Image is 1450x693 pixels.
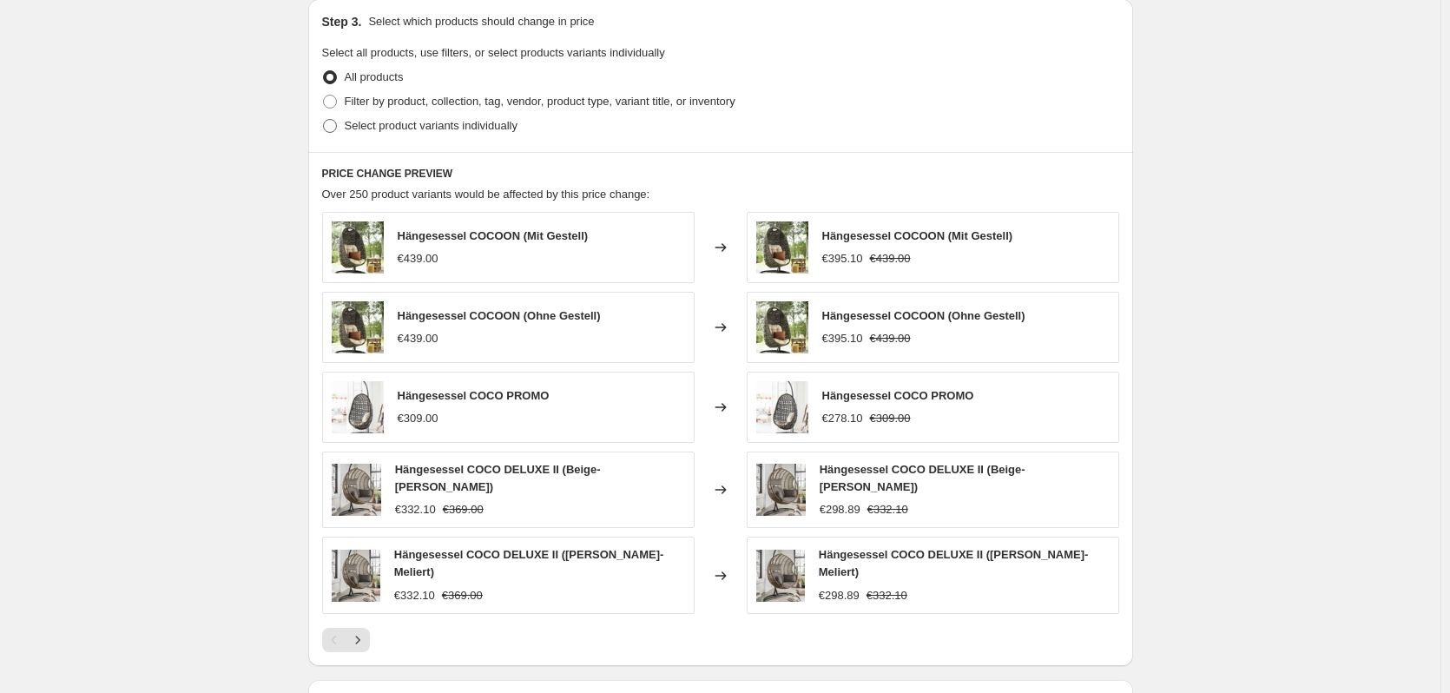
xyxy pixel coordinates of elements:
[322,628,370,652] nav: Pagination
[820,501,860,518] div: €298.89
[756,381,808,433] img: 76363_COCO_PROMO_H_C3_A4ngesessel_anthrazit_inkl._Polster_indoor_Shopgr_C3_B6_C3_9Fe_x0jh8a_80x.jpg
[332,381,384,433] img: 76363_COCO_PROMO_H_C3_A4ngesessel_anthrazit_inkl._Polster_indoor_Shopgr_C3_B6_C3_9Fe_x0jh8a_80x.jpg
[332,301,384,353] img: 76323_Cocoon_H_C3_A4ngesessel_anthrazit_fein_Shopgr_C3_B6_C3_9Fe_ryjjoo_80x.jpg
[395,463,601,493] span: Hängesessel COCO DELUXE II (Beige-[PERSON_NAME])
[442,587,483,604] strike: €369.00
[368,13,594,30] p: Select which products should change in price
[820,463,1025,493] span: Hängesessel COCO DELUXE II (Beige-[PERSON_NAME])
[332,221,384,274] img: 76323_Cocoon_H_C3_A4ngesessel_anthrazit_fein_Shopgr_C3_B6_C3_9Fe_ryjjoo_80x.jpg
[332,550,380,602] img: 76369_COCO_DE_LUXE_II_H_C3_A4ngesessel_beige-grau_bearbeitet_touted_80x.jpg
[819,548,1089,578] span: Hängesessel COCO DELUXE II ([PERSON_NAME]-Meliert)
[867,501,908,518] strike: €332.10
[822,389,974,402] span: Hängesessel COCO PROMO
[822,229,1013,242] span: Hängesessel COCOON (Mit Gestell)
[322,46,665,59] span: Select all products, use filters, or select products variants individually
[756,550,805,602] img: 76369_COCO_DE_LUXE_II_H_C3_A4ngesessel_beige-grau_bearbeitet_touted_80x.jpg
[870,250,911,267] strike: €439.00
[322,13,362,30] h2: Step 3.
[395,501,436,518] div: €332.10
[398,410,438,427] div: €309.00
[756,301,808,353] img: 76323_Cocoon_H_C3_A4ngesessel_anthrazit_fein_Shopgr_C3_B6_C3_9Fe_ryjjoo_80x.jpg
[822,250,863,267] div: €395.10
[394,548,664,578] span: Hängesessel COCO DELUXE II ([PERSON_NAME]-Meliert)
[443,501,484,518] strike: €369.00
[345,119,517,132] span: Select product variants individually
[345,70,404,83] span: All products
[322,188,650,201] span: Over 250 product variants would be affected by this price change:
[822,330,863,347] div: €395.10
[346,628,370,652] button: Next
[870,330,911,347] strike: €439.00
[398,330,438,347] div: €439.00
[398,250,438,267] div: €439.00
[756,221,808,274] img: 76323_Cocoon_H_C3_A4ngesessel_anthrazit_fein_Shopgr_C3_B6_C3_9Fe_ryjjoo_80x.jpg
[867,587,907,604] strike: €332.10
[398,309,601,322] span: Hängesessel COCOON (Ohne Gestell)
[394,587,435,604] div: €332.10
[398,389,550,402] span: Hängesessel COCO PROMO
[332,464,381,516] img: 76369_COCO_DE_LUXE_II_H_C3_A4ngesessel_beige-grau_bearbeitet_touted_80x.jpg
[822,309,1025,322] span: Hängesessel COCOON (Ohne Gestell)
[870,410,911,427] strike: €309.00
[345,95,735,108] span: Filter by product, collection, tag, vendor, product type, variant title, or inventory
[756,464,806,516] img: 76369_COCO_DE_LUXE_II_H_C3_A4ngesessel_beige-grau_bearbeitet_touted_80x.jpg
[819,587,860,604] div: €298.89
[322,167,1119,181] h6: PRICE CHANGE PREVIEW
[398,229,589,242] span: Hängesessel COCOON (Mit Gestell)
[822,410,863,427] div: €278.10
